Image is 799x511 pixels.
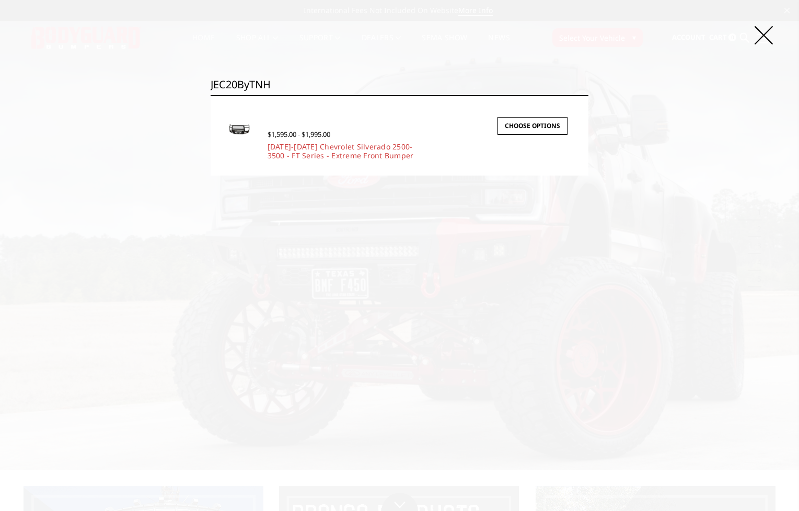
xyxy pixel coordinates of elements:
[497,117,568,135] a: Choose Options
[211,74,588,95] input: Search the store
[221,112,257,147] a: 2020-2023 Chevrolet Silverado 2500-3500 - FT Series - Extreme Front Bumper 2020-2023 Chevrolet Si...
[268,142,414,160] a: [DATE]-[DATE] Chevrolet Silverado 2500-3500 - FT Series - Extreme Front Bumper
[268,130,330,139] span: $1,595.00 - $1,995.00
[747,461,799,511] iframe: Chat Widget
